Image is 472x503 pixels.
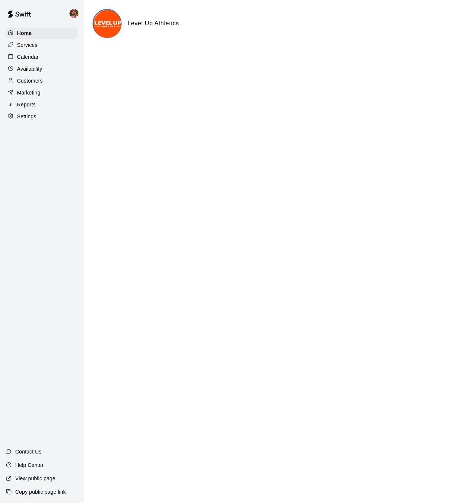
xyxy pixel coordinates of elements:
p: Help Center [15,461,43,469]
p: Marketing [17,89,41,96]
a: Marketing [6,87,78,98]
p: Customers [17,77,43,84]
p: Copy public page link [15,488,66,496]
a: Calendar [6,51,78,63]
a: Reports [6,99,78,110]
p: Home [17,29,32,37]
img: Bryan Farrington [69,9,78,18]
div: Bryan Farrington [68,6,84,21]
p: Settings [17,113,36,120]
a: Services [6,39,78,51]
a: Home [6,28,78,39]
p: Reports [17,101,36,108]
a: Customers [6,75,78,86]
p: Availability [17,65,42,73]
img: Level Up Athletics logo [94,10,122,38]
p: Contact Us [15,448,42,455]
p: View public page [15,475,55,482]
a: Availability [6,63,78,74]
p: Services [17,41,38,49]
p: Calendar [17,53,39,61]
h6: Level Up Athletics [127,19,179,28]
a: Settings [6,111,78,122]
